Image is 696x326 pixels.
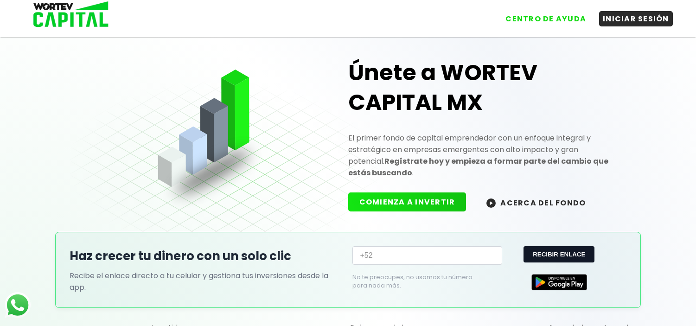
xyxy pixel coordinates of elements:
a: INICIAR SESIÓN [590,4,673,26]
p: Recibe el enlace directo a tu celular y gestiona tus inversiones desde la app. [70,270,343,293]
h2: Haz crecer tu dinero con un solo clic [70,247,343,265]
button: ACERCA DEL FONDO [475,192,597,212]
button: RECIBIR ENLACE [524,246,594,262]
button: INICIAR SESIÓN [599,11,673,26]
a: COMIENZA A INVERTIR [348,197,476,207]
p: No te preocupes, no usamos tu número para nada más. [352,273,487,290]
strong: Regístrate hoy y empieza a formar parte del cambio que estás buscando [348,156,608,178]
img: Google Play [531,274,587,290]
a: CENTRO DE AYUDA [492,4,590,26]
button: COMIENZA A INVERTIR [348,192,466,211]
h1: Únete a WORTEV CAPITAL MX [348,58,626,117]
img: logos_whatsapp-icon.242b2217.svg [5,292,31,318]
img: wortev-capital-acerca-del-fondo [486,198,496,208]
button: CENTRO DE AYUDA [502,11,590,26]
p: El primer fondo de capital emprendedor con un enfoque integral y estratégico en empresas emergent... [348,132,626,179]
